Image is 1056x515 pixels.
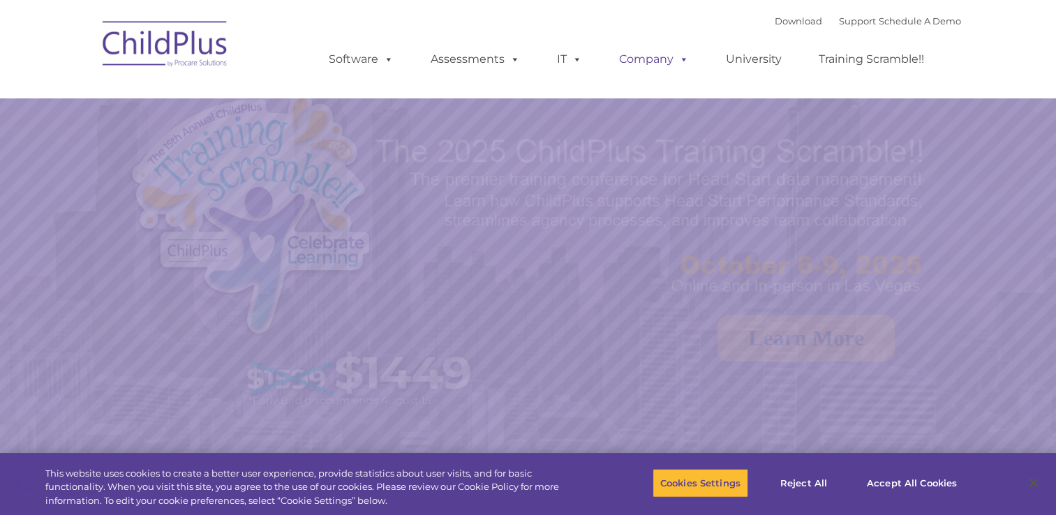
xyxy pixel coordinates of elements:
[717,315,895,361] a: Learn More
[879,15,961,27] a: Schedule A Demo
[653,468,748,498] button: Cookies Settings
[605,45,703,73] a: Company
[775,15,822,27] a: Download
[712,45,796,73] a: University
[315,45,408,73] a: Software
[775,15,961,27] font: |
[805,45,938,73] a: Training Scramble!!
[859,468,965,498] button: Accept All Cookies
[760,468,847,498] button: Reject All
[1018,468,1049,498] button: Close
[543,45,596,73] a: IT
[839,15,876,27] a: Support
[45,467,581,508] div: This website uses cookies to create a better user experience, provide statistics about user visit...
[417,45,534,73] a: Assessments
[96,11,235,81] img: ChildPlus by Procare Solutions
